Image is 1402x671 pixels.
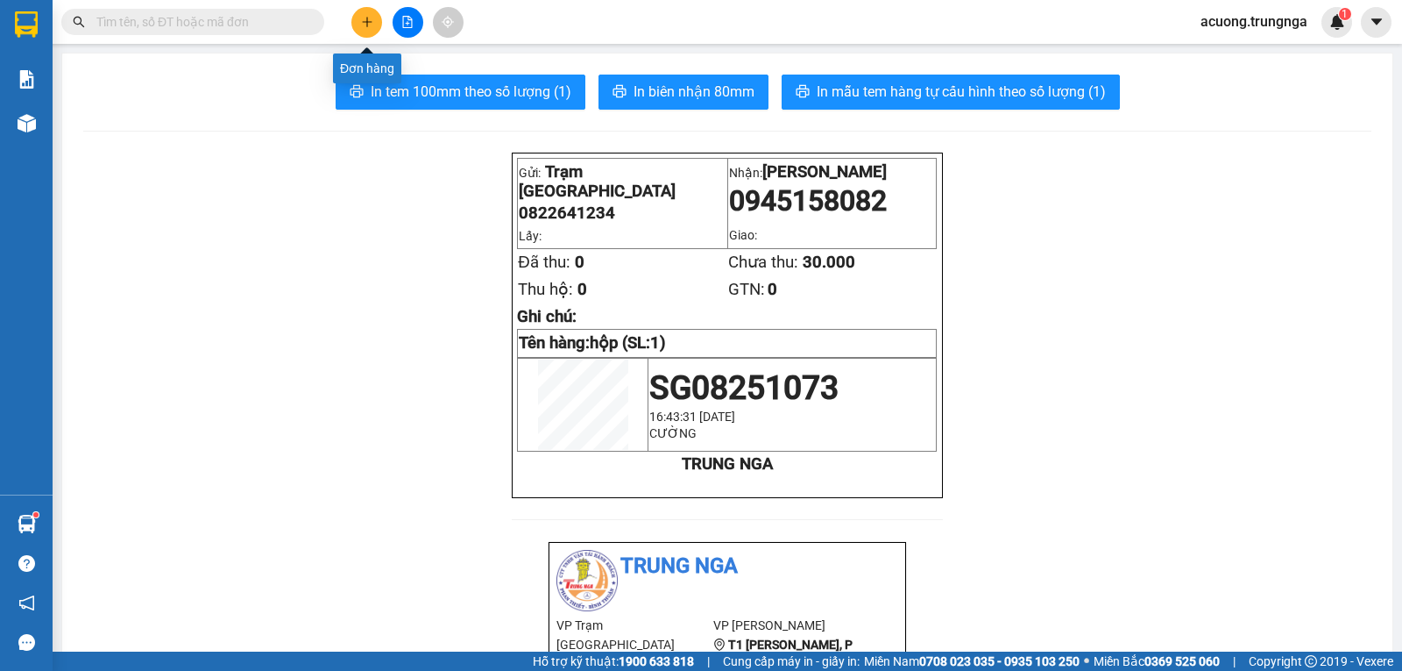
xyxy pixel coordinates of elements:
strong: 1900 633 818 [619,654,694,668]
li: Trung Nga [556,550,898,583]
span: Chưa thu: [728,253,798,272]
strong: Tên hàng: [519,333,666,353]
span: 16:43:31 [DATE] [649,410,735,424]
button: printerIn biên nhận 80mm [598,75,768,110]
strong: TRUNG NGA [682,454,773,474]
span: | [1233,652,1236,671]
button: printerIn tem 100mm theo số lượng (1) [336,75,585,110]
span: 0945158082 [729,184,887,218]
span: Miền Bắc [1094,652,1220,671]
span: GTN: [728,280,765,299]
button: printerIn mẫu tem hàng tự cấu hình theo số lượng (1) [782,75,1120,110]
button: file-add [393,7,423,38]
li: VP Trạm [GEOGRAPHIC_DATA] [556,616,713,654]
span: Trạm [GEOGRAPHIC_DATA] [519,162,676,201]
button: plus [351,7,382,38]
span: CƯỜNG [649,426,697,440]
img: warehouse-icon [18,114,36,132]
span: 1) [650,333,666,353]
span: Lấy: [519,229,542,243]
b: T1 [PERSON_NAME], P Phú Thuỷ [713,638,853,671]
span: 30.000 [803,253,855,272]
input: Tìm tên, số ĐT hoặc mã đơn [96,12,303,32]
span: In tem 100mm theo số lượng (1) [371,81,571,103]
span: message [18,634,35,651]
span: search [73,16,85,28]
img: solution-icon [18,70,36,89]
li: VP [PERSON_NAME] [713,616,870,635]
img: logo-vxr [15,11,38,38]
span: 0822641234 [519,203,615,223]
span: aim [442,16,454,28]
span: printer [796,84,810,101]
p: Nhận: [729,162,936,182]
span: caret-down [1369,14,1384,30]
span: Giao: [729,228,757,242]
span: Cung cấp máy in - giấy in: [723,652,860,671]
strong: 0708 023 035 - 0935 103 250 [919,654,1080,668]
img: warehouse-icon [18,515,36,533]
span: In biên nhận 80mm [634,81,754,103]
span: Đã thu: [518,253,570,272]
button: caret-down [1361,7,1391,38]
span: printer [612,84,627,101]
span: 0 [575,253,584,272]
span: hộp (SL: [590,333,666,353]
span: printer [350,84,364,101]
span: Thu hộ: [518,280,573,299]
span: file-add [401,16,414,28]
span: Hỗ trợ kỹ thuật: [533,652,694,671]
sup: 1 [1339,8,1351,20]
span: Ghi chú: [517,307,577,326]
span: Miền Nam [864,652,1080,671]
span: In mẫu tem hàng tự cấu hình theo số lượng (1) [817,81,1106,103]
span: 0 [768,280,777,299]
span: ⚪️ [1084,658,1089,665]
span: environment [713,639,726,651]
span: 1 [1342,8,1348,20]
img: logo.jpg [556,550,618,611]
strong: 0369 525 060 [1144,654,1220,668]
img: icon-new-feature [1329,14,1345,30]
span: acuong.trungnga [1186,11,1321,32]
span: [PERSON_NAME] [762,162,887,182]
span: SG08251073 [649,368,839,407]
span: notification [18,595,35,611]
sup: 1 [33,512,39,518]
span: plus [361,16,373,28]
span: copyright [1305,655,1317,667]
button: aim [433,7,464,38]
p: Gửi: [519,162,726,201]
span: | [707,652,710,671]
span: question-circle [18,555,35,572]
span: 0 [577,280,587,299]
